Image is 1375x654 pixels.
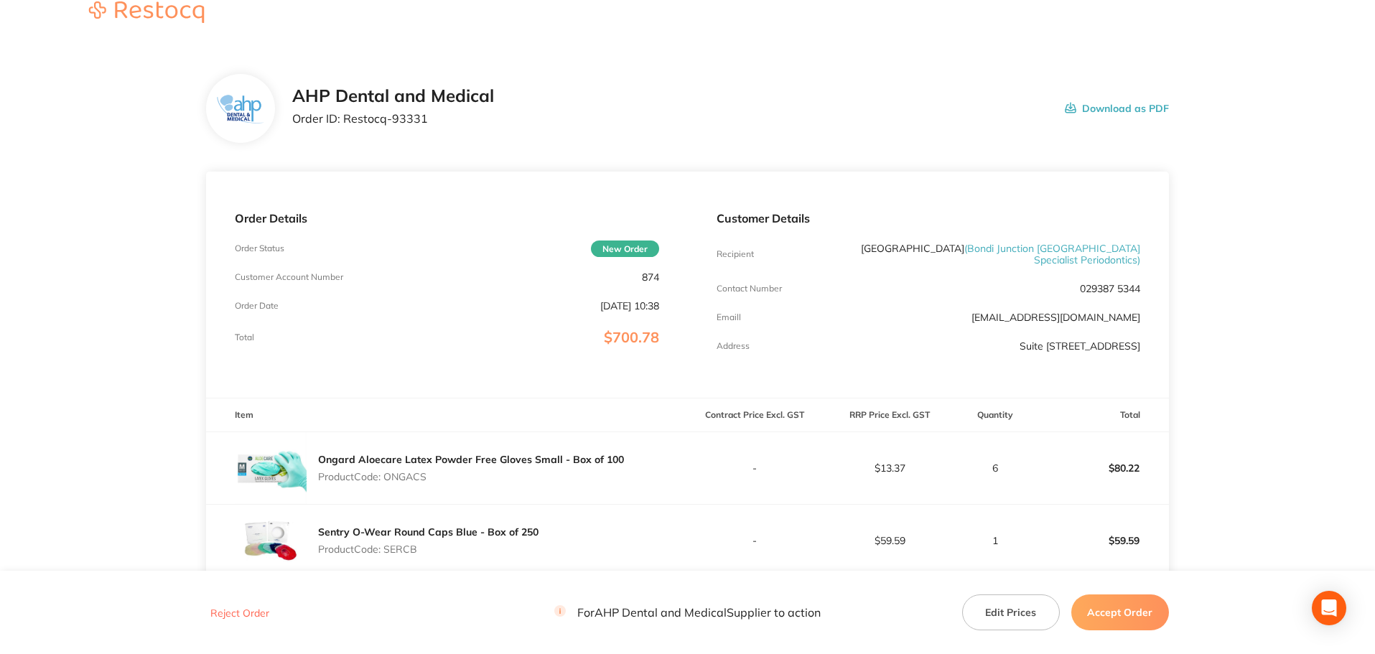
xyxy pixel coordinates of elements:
[717,312,741,322] p: Emaill
[235,243,284,253] p: Order Status
[962,594,1060,630] button: Edit Prices
[1080,283,1140,294] p: 029387 5344
[206,398,687,432] th: Item
[717,341,750,351] p: Address
[318,525,539,538] a: Sentry O-Wear Round Caps Blue - Box of 250
[717,284,782,294] p: Contact Number
[823,535,956,546] p: $59.59
[823,462,956,474] p: $13.37
[218,95,264,123] img: ZjN5bDlnNQ
[292,86,494,106] h2: AHP Dental and Medical
[235,332,254,342] p: Total
[1034,398,1169,432] th: Total
[958,462,1033,474] p: 6
[1065,86,1169,131] button: Download as PDF
[318,453,624,466] a: Ongard Aloecare Latex Powder Free Gloves Small - Box of 100
[206,607,274,620] button: Reject Order
[591,240,659,257] span: New Order
[717,212,1140,225] p: Customer Details
[642,271,659,283] p: 874
[75,1,218,25] a: Restocq logo
[689,462,822,474] p: -
[235,272,343,282] p: Customer Account Number
[600,300,659,312] p: [DATE] 10:38
[1020,340,1140,352] p: Suite [STREET_ADDRESS]
[318,471,624,482] p: Product Code: ONGACS
[75,1,218,23] img: Restocq logo
[964,242,1140,266] span: ( Bondi Junction [GEOGRAPHIC_DATA] Specialist Periodontics )
[604,328,659,346] span: $700.78
[688,398,823,432] th: Contract Price Excl. GST
[958,535,1033,546] p: 1
[292,112,494,125] p: Order ID: Restocq- 93331
[1035,523,1168,558] p: $59.59
[957,398,1034,432] th: Quantity
[717,249,754,259] p: Recipient
[1312,591,1346,625] div: Open Intercom Messenger
[235,301,279,311] p: Order Date
[235,432,307,504] img: Y3NxMnh6bQ
[857,243,1140,266] p: [GEOGRAPHIC_DATA]
[1035,451,1168,485] p: $80.22
[235,212,658,225] p: Order Details
[822,398,957,432] th: RRP Price Excl. GST
[689,535,822,546] p: -
[554,606,821,620] p: For AHP Dental and Medical Supplier to action
[318,543,539,555] p: Product Code: SERCB
[1071,594,1169,630] button: Accept Order
[971,311,1140,324] a: [EMAIL_ADDRESS][DOMAIN_NAME]
[235,505,307,576] img: NnNqOGJuZQ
